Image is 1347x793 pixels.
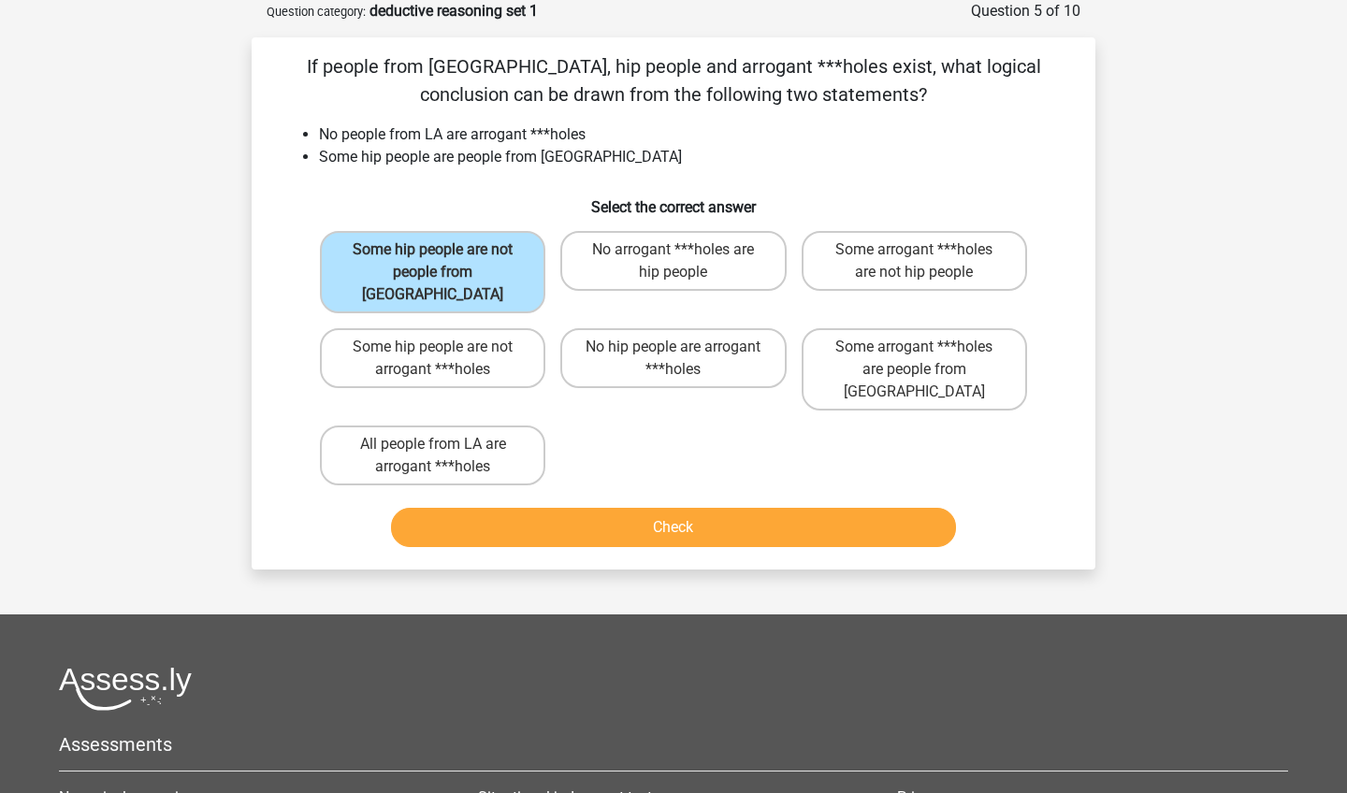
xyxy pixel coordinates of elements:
p: If people from [GEOGRAPHIC_DATA], hip people and arrogant ***holes exist, what logical conclusion... [282,52,1065,108]
label: Some arrogant ***holes are not hip people [802,231,1027,291]
label: Some arrogant ***holes are people from [GEOGRAPHIC_DATA] [802,328,1027,411]
h6: Select the correct answer [282,183,1065,216]
label: Some hip people are not people from [GEOGRAPHIC_DATA] [320,231,545,313]
img: Assessly logo [59,667,192,711]
label: Some hip people are not arrogant ***holes [320,328,545,388]
label: No arrogant ***holes are hip people [560,231,786,291]
label: No hip people are arrogant ***holes [560,328,786,388]
small: Question category: [267,5,366,19]
h5: Assessments [59,733,1288,756]
li: Some hip people are people from [GEOGRAPHIC_DATA] [319,146,1065,168]
li: No people from LA are arrogant ***holes [319,123,1065,146]
label: All people from LA are arrogant ***holes [320,425,545,485]
button: Check [391,508,957,547]
strong: deductive reasoning set 1 [369,2,538,20]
